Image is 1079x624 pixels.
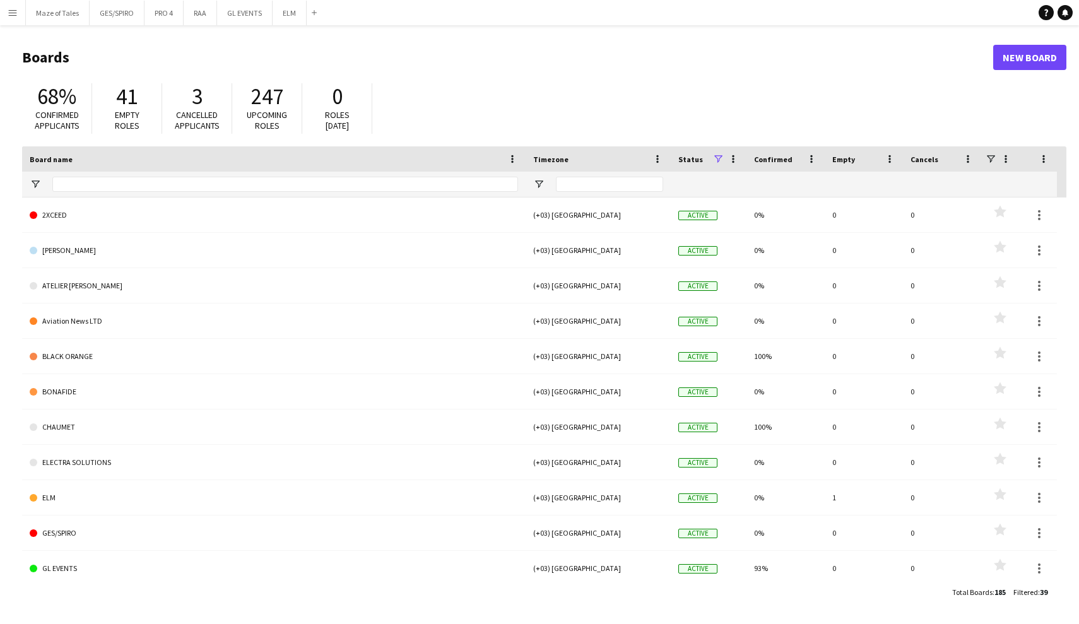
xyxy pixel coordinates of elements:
a: GL EVENTS [30,551,518,586]
span: Active [678,423,717,432]
span: Confirmed applicants [35,109,80,131]
div: (+03) [GEOGRAPHIC_DATA] [526,374,671,409]
span: 185 [994,587,1006,597]
div: (+03) [GEOGRAPHIC_DATA] [526,515,671,550]
div: 0 [825,268,903,303]
div: 0% [746,445,825,480]
button: GES/SPIRO [90,1,144,25]
span: Total Boards [952,587,993,597]
span: Confirmed [754,155,793,164]
div: 0 [825,233,903,268]
span: Timezone [533,155,569,164]
div: (+03) [GEOGRAPHIC_DATA] [526,409,671,444]
span: Cancels [911,155,938,164]
div: 0 [903,374,981,409]
span: Active [678,246,717,256]
div: (+03) [GEOGRAPHIC_DATA] [526,268,671,303]
a: 2XCEED [30,197,518,233]
div: 0 [825,551,903,586]
span: 41 [116,83,138,110]
button: PRO 4 [144,1,184,25]
button: Open Filter Menu [533,179,545,190]
div: (+03) [GEOGRAPHIC_DATA] [526,551,671,586]
div: 0 [903,445,981,480]
span: Active [678,458,717,468]
a: ELM [30,480,518,515]
a: [PERSON_NAME] [30,233,518,268]
div: 0 [903,268,981,303]
div: 0 [825,409,903,444]
span: Active [678,493,717,503]
div: 0 [903,303,981,338]
div: 93% [746,551,825,586]
div: (+03) [GEOGRAPHIC_DATA] [526,480,671,515]
div: 0 [825,445,903,480]
span: 3 [192,83,203,110]
div: 0 [903,409,981,444]
span: Empty [832,155,855,164]
div: 0 [903,233,981,268]
a: ATELIER [PERSON_NAME] [30,268,518,303]
button: Maze of Tales [26,1,90,25]
div: 0 [825,303,903,338]
span: Filtered [1013,587,1038,597]
input: Board name Filter Input [52,177,518,192]
div: (+03) [GEOGRAPHIC_DATA] [526,303,671,338]
span: Board name [30,155,73,164]
h1: Boards [22,48,993,67]
div: 0 [825,374,903,409]
div: 0 [903,551,981,586]
span: Upcoming roles [247,109,287,131]
span: Active [678,529,717,538]
a: BONAFIDE [30,374,518,409]
div: (+03) [GEOGRAPHIC_DATA] [526,233,671,268]
button: RAA [184,1,217,25]
div: (+03) [GEOGRAPHIC_DATA] [526,339,671,374]
span: Status [678,155,703,164]
span: Active [678,564,717,574]
a: ELECTRA SOLUTIONS [30,445,518,480]
div: (+03) [GEOGRAPHIC_DATA] [526,197,671,232]
div: 0% [746,233,825,268]
span: Cancelled applicants [175,109,220,131]
a: CHAUMET [30,409,518,445]
span: Active [678,281,717,291]
div: 0 [825,339,903,374]
span: Empty roles [115,109,139,131]
div: 0% [746,480,825,515]
span: 247 [251,83,283,110]
div: 100% [746,409,825,444]
div: 0 [903,197,981,232]
div: 0 [903,515,981,550]
div: : [952,580,1006,604]
input: Timezone Filter Input [556,177,663,192]
span: Active [678,352,717,362]
button: ELM [273,1,307,25]
div: 0% [746,515,825,550]
button: Open Filter Menu [30,179,41,190]
div: 0% [746,268,825,303]
span: Roles [DATE] [325,109,350,131]
div: 0 [903,339,981,374]
div: : [1013,580,1047,604]
a: BLACK ORANGE [30,339,518,374]
span: 68% [37,83,76,110]
div: 0% [746,197,825,232]
a: New Board [993,45,1066,70]
div: 0% [746,303,825,338]
div: 0 [825,197,903,232]
span: Active [678,387,717,397]
button: GL EVENTS [217,1,273,25]
span: Active [678,317,717,326]
div: 1 [825,480,903,515]
a: Aviation News LTD [30,303,518,339]
span: 0 [332,83,343,110]
div: 100% [746,339,825,374]
div: 0 [825,515,903,550]
span: 39 [1040,587,1047,597]
div: (+03) [GEOGRAPHIC_DATA] [526,445,671,480]
span: Active [678,211,717,220]
div: 0 [903,480,981,515]
div: 0% [746,374,825,409]
a: GES/SPIRO [30,515,518,551]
